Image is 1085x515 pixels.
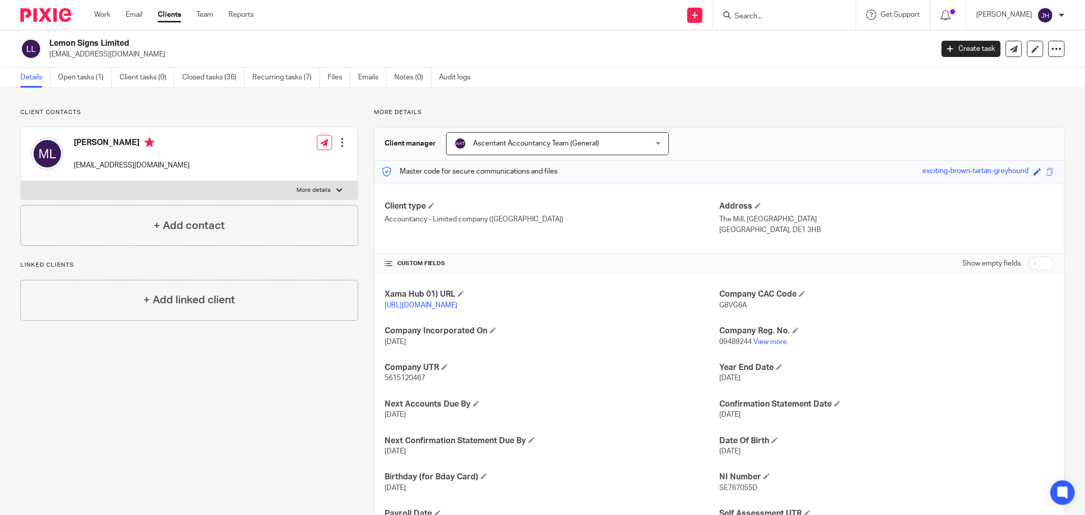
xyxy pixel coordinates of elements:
h4: Year End Date [719,362,1054,373]
img: Pixie [20,8,71,22]
img: svg%3E [454,137,466,150]
h4: Client type [385,201,719,212]
h4: Company Incorporated On [385,326,719,336]
h4: + Add contact [154,218,225,234]
img: svg%3E [20,38,42,60]
a: Team [196,10,213,20]
p: Master code for secure communications and files [382,166,558,177]
h4: Next Confirmation Statement Due By [385,436,719,446]
a: Closed tasks (36) [182,68,245,88]
p: Linked clients [20,261,358,269]
p: Accountancy - Limited company ([GEOGRAPHIC_DATA]) [385,214,719,224]
span: [DATE] [719,448,741,455]
span: [DATE] [385,484,406,492]
p: The Mill, [GEOGRAPHIC_DATA] [719,214,1054,224]
p: More details [374,108,1065,117]
h4: Confirmation Statement Date [719,399,1054,410]
span: SE767055D [719,484,757,492]
h4: [PERSON_NAME] [74,137,190,150]
a: Open tasks (1) [58,68,112,88]
a: View more [753,338,787,346]
img: svg%3E [31,137,64,170]
h4: + Add linked client [143,292,235,308]
div: exciting-brown-tartan-greyhound [922,166,1029,178]
a: Email [126,10,142,20]
i: Primary [144,137,155,148]
h3: Client manager [385,138,436,149]
h4: Birthday (for Bday Card) [385,472,719,482]
a: Details [20,68,50,88]
h4: Company UTR [385,362,719,373]
h4: Next Accounts Due By [385,399,719,410]
h4: Date Of Birth [719,436,1054,446]
a: Notes (0) [394,68,431,88]
a: Recurring tasks (7) [252,68,320,88]
p: [GEOGRAPHIC_DATA], DE1 3HB [719,225,1054,235]
a: Emails [358,68,387,88]
h4: NI Number [719,472,1054,482]
a: [URL][DOMAIN_NAME] [385,302,457,309]
span: Get Support [881,11,920,18]
h4: CUSTOM FIELDS [385,260,719,268]
h2: Lemon Signs Limited [49,38,751,49]
span: [DATE] [385,448,406,455]
span: [DATE] [385,338,406,346]
a: Clients [158,10,181,20]
a: Reports [228,10,254,20]
p: [PERSON_NAME] [976,10,1032,20]
a: Audit logs [439,68,478,88]
span: G8VG6A [719,302,747,309]
p: More details [297,186,331,194]
h4: Xama Hub 01) URL [385,289,719,300]
span: Ascentant Accountancy Team (General) [473,140,599,147]
p: [EMAIL_ADDRESS][DOMAIN_NAME] [74,160,190,170]
input: Search [734,12,825,21]
span: [DATE] [719,375,741,382]
h4: Address [719,201,1054,212]
a: Work [94,10,110,20]
span: 5615120467 [385,375,425,382]
h4: Company CAC Code [719,289,1054,300]
span: [DATE] [385,411,406,418]
a: Client tasks (0) [120,68,174,88]
span: 09489244 [719,338,752,346]
span: [DATE] [719,411,741,418]
a: Files [328,68,350,88]
label: Show empty fields [962,259,1021,269]
p: Client contacts [20,108,358,117]
img: svg%3E [1037,7,1053,23]
h4: Company Reg. No. [719,326,1054,336]
p: [EMAIL_ADDRESS][DOMAIN_NAME] [49,49,926,60]
a: Create task [942,41,1001,57]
